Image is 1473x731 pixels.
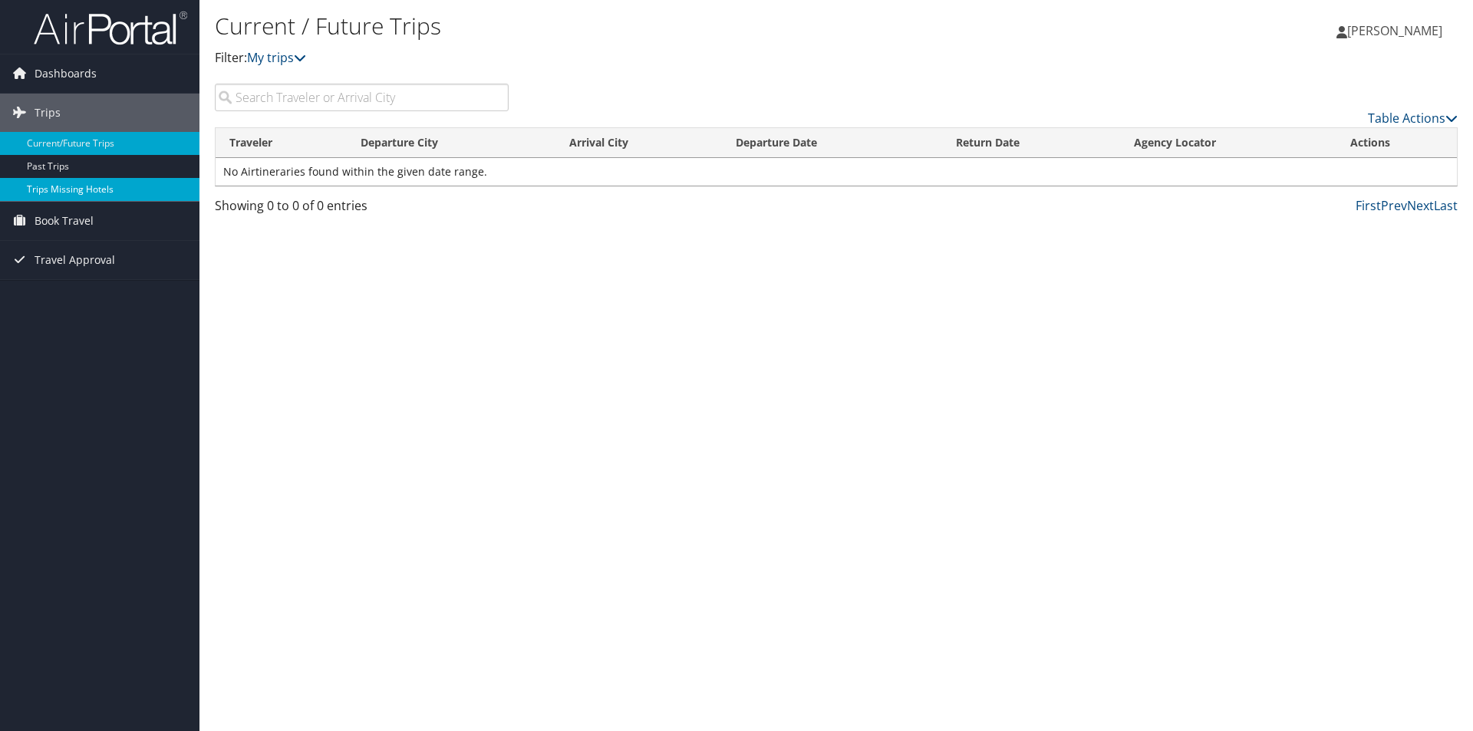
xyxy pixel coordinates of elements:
a: My trips [247,49,306,66]
span: Book Travel [35,202,94,240]
th: Actions [1336,128,1457,158]
span: Trips [35,94,61,132]
a: Table Actions [1368,110,1458,127]
img: airportal-logo.png [34,10,187,46]
th: Departure City: activate to sort column ascending [347,128,555,158]
a: [PERSON_NAME] [1336,8,1458,54]
td: No Airtineraries found within the given date range. [216,158,1457,186]
div: Showing 0 to 0 of 0 entries [215,196,509,222]
a: Next [1407,197,1434,214]
th: Return Date: activate to sort column ascending [942,128,1120,158]
th: Departure Date: activate to sort column descending [722,128,942,158]
span: Dashboards [35,54,97,93]
input: Search Traveler or Arrival City [215,84,509,111]
span: [PERSON_NAME] [1347,22,1442,39]
th: Arrival City: activate to sort column ascending [555,128,722,158]
a: First [1356,197,1381,214]
h1: Current / Future Trips [215,10,1043,42]
p: Filter: [215,48,1043,68]
a: Prev [1381,197,1407,214]
span: Travel Approval [35,241,115,279]
th: Traveler: activate to sort column ascending [216,128,347,158]
a: Last [1434,197,1458,214]
th: Agency Locator: activate to sort column ascending [1120,128,1336,158]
